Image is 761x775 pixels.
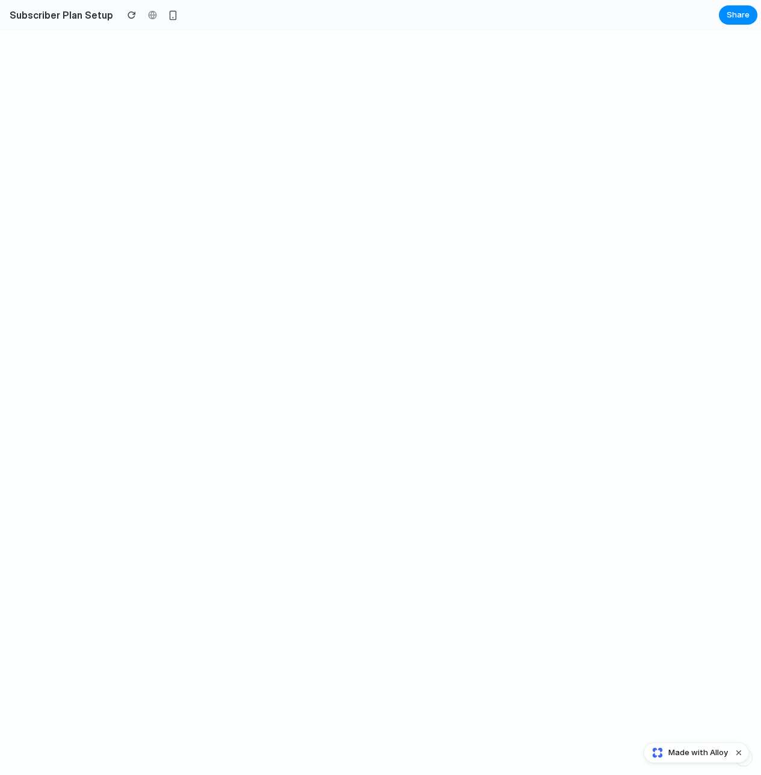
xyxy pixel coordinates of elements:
a: Made with Alloy [644,747,729,759]
button: Dismiss watermark [732,746,746,760]
span: Share [727,9,750,21]
h2: Subscriber Plan Setup [5,8,113,22]
span: Made with Alloy [668,747,728,759]
button: Share [719,5,757,25]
